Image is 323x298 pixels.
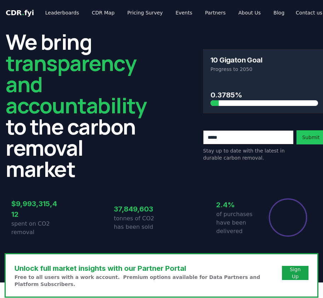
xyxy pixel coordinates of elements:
[114,204,162,214] h3: 37,849,603
[170,6,198,19] a: Events
[268,198,308,237] div: Percentage of sales delivered
[203,147,294,161] p: Stay up to date with the latest in durable carbon removal.
[15,263,282,274] h3: Unlock full market insights with our Partner Portal
[114,214,162,231] p: tonnes of CO2 has been sold
[11,220,59,237] p: spent on CO2 removal
[210,66,318,73] p: Progress to 2050
[6,31,146,179] h2: We bring to the carbon removal market
[15,274,282,288] p: Free to all users with a work account. Premium options available for Data Partners and Platform S...
[40,6,85,19] a: Leaderboards
[6,8,34,17] span: CDR fyi
[216,210,264,236] p: of purchases have been delivered
[22,8,24,17] span: .
[6,8,34,18] a: CDR.fyi
[216,199,264,210] h3: 2.4%
[210,90,318,100] h3: 0.3785%
[268,6,290,19] a: Blog
[122,6,168,19] a: Pricing Survey
[288,266,303,280] a: Sign Up
[282,266,308,280] button: Sign Up
[6,48,146,120] span: transparency and accountability
[86,6,120,19] a: CDR Map
[210,56,262,64] h3: 10 Gigaton Goal
[11,198,59,220] h3: $9,993,315,412
[200,6,231,19] a: Partners
[233,6,266,19] a: About Us
[40,6,290,19] nav: Main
